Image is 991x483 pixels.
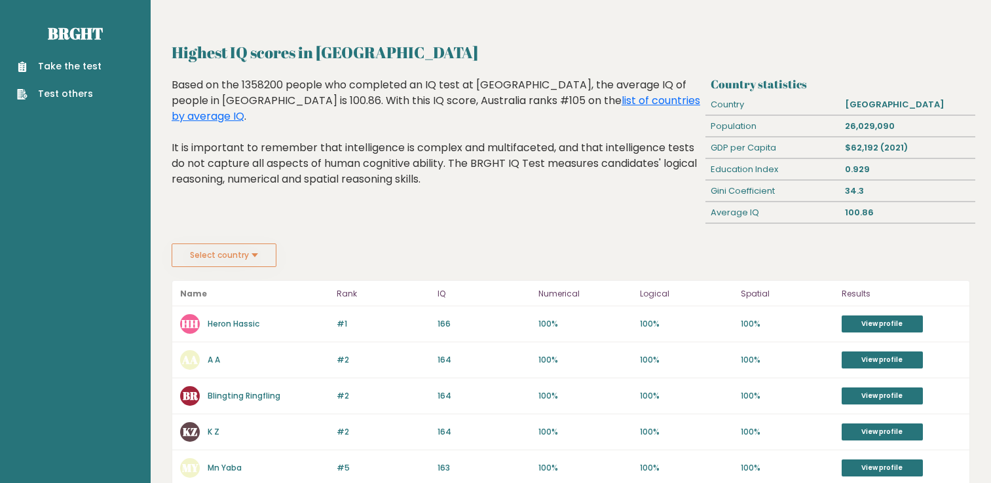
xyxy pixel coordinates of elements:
div: GDP per Capita [705,137,840,158]
p: 100% [741,426,834,438]
p: #2 [337,390,430,402]
p: 164 [438,354,531,366]
p: 100% [640,354,733,366]
button: Select country [172,243,276,267]
div: 0.929 [840,159,975,180]
a: A A [208,354,220,365]
a: Blingting Ringfling [208,390,280,401]
a: Mn Yaba [208,462,242,473]
p: 100% [538,462,631,474]
div: Based on the 1358200 people who completed an IQ test at [GEOGRAPHIC_DATA], the average IQ of peop... [172,77,701,207]
text: HH [181,316,198,331]
p: 100% [640,426,733,438]
a: View profile [842,315,923,332]
p: 100% [538,426,631,438]
h2: Highest IQ scores in [GEOGRAPHIC_DATA] [172,41,970,64]
p: 166 [438,318,531,330]
div: [GEOGRAPHIC_DATA] [840,94,975,115]
a: View profile [842,423,923,440]
a: K Z [208,426,219,437]
div: 34.3 [840,181,975,202]
p: #2 [337,426,430,438]
div: 26,029,090 [840,116,975,137]
b: Name [180,288,207,299]
text: MY [182,460,199,475]
div: Population [705,116,840,137]
p: 100% [538,318,631,330]
p: #2 [337,354,430,366]
p: Rank [337,286,430,302]
text: BR [183,388,198,403]
p: 100% [640,390,733,402]
p: Results [842,286,962,302]
a: View profile [842,351,923,368]
div: $62,192 (2021) [840,137,975,158]
p: 100% [741,354,834,366]
p: 100% [538,354,631,366]
div: Education Index [705,159,840,180]
a: Brght [48,23,103,44]
text: KZ [183,424,197,439]
h3: Country statistics [711,77,970,91]
p: 100% [640,462,733,474]
p: Spatial [741,286,834,302]
p: Numerical [538,286,631,302]
p: 100% [538,390,631,402]
a: list of countries by average IQ [172,93,700,124]
a: Take the test [17,60,102,73]
div: Gini Coefficient [705,181,840,202]
div: Country [705,94,840,115]
p: 164 [438,390,531,402]
a: View profile [842,387,923,404]
p: 100% [741,318,834,330]
p: #5 [337,462,430,474]
p: Logical [640,286,733,302]
p: #1 [337,318,430,330]
p: 164 [438,426,531,438]
div: 100.86 [840,202,975,223]
a: Test others [17,87,102,101]
p: 100% [741,390,834,402]
p: 163 [438,462,531,474]
p: 100% [741,462,834,474]
a: Heron Hassic [208,318,259,329]
p: 100% [640,318,733,330]
a: View profile [842,459,923,476]
text: AA [181,352,198,367]
p: IQ [438,286,531,302]
div: Average IQ [705,202,840,223]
